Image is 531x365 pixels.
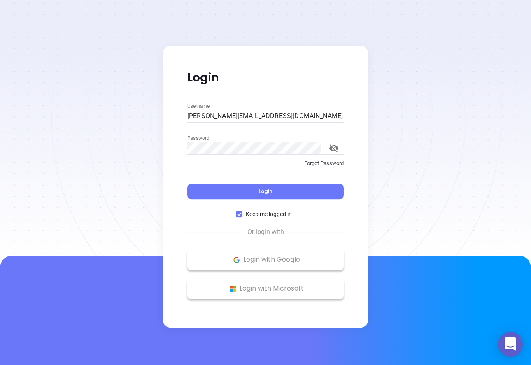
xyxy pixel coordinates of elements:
span: Or login with [243,227,288,237]
img: Microsoft Logo [228,284,238,294]
span: Keep me logged in [242,209,295,219]
p: Forgot Password [187,159,344,167]
button: Google Logo Login with Google [187,249,344,270]
button: Microsoft Logo Login with Microsoft [187,278,344,299]
a: Forgot Password [187,159,344,174]
p: Login with Google [191,253,340,266]
label: Username [187,103,210,108]
button: toggle password visibility [324,138,344,158]
label: Password [187,135,209,140]
p: Login [187,70,344,85]
img: Google Logo [231,255,242,265]
button: Login [187,184,344,199]
span: Login [259,188,272,195]
p: Login with Microsoft [191,282,340,295]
